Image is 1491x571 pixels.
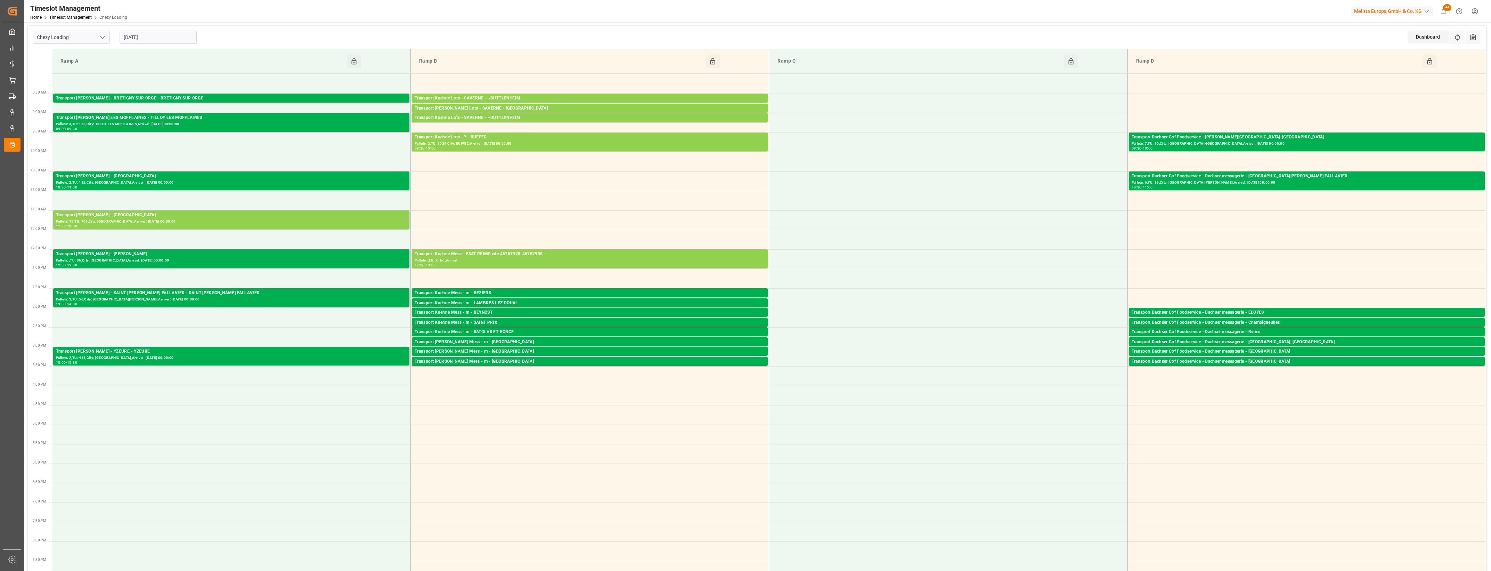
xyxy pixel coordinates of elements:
span: 8:30 AM [33,90,46,94]
div: 13:00 [426,264,436,267]
div: Pallets: ,TU: 36,City: SAINT PRIX,Arrival: [DATE] 00:00:00 [415,326,765,332]
span: 3:30 PM [33,363,46,367]
div: Transport [PERSON_NAME] Mess - m - [GEOGRAPHIC_DATA] [415,339,765,346]
div: Pallets: 1,TU: 95,City: ~[GEOGRAPHIC_DATA],Arrival: [DATE] 00:00:00 [415,121,765,127]
div: 13:30 [56,303,66,306]
div: Transport Dachser Cof Foodservice - Dachser messagerie - [GEOGRAPHIC_DATA][PERSON_NAME] FALLAVIER [1132,173,1482,180]
div: Pallets: 2,TU: 112,City: [GEOGRAPHIC_DATA],Arrival: [DATE] 00:00:00 [56,180,407,186]
div: Pallets: ,TU: 14,City: [GEOGRAPHIC_DATA],Arrival: [DATE] 00:00:00 [415,355,765,361]
span: 44 [1443,4,1451,11]
div: 09:00 [56,127,66,130]
div: Ramp C [775,55,1064,68]
div: Transport Kuehne Mess - ESAT REIMS cde 45757928-45757935 - [415,251,765,258]
div: 10:00 [1143,147,1153,150]
div: Transport [PERSON_NAME] Lots - SAVERNE - [GEOGRAPHIC_DATA] [415,105,765,112]
div: Ramp D [1133,55,1423,68]
div: - [66,361,67,364]
div: Transport Kuehne Mess - m - BEZIERS [415,290,765,297]
div: Transport Dachser Cof Foodservice - Dachser messagerie - [GEOGRAPHIC_DATA] [1132,358,1482,365]
div: - [1141,147,1142,150]
button: Melitta Europa GmbH & Co. KG [1351,5,1436,18]
span: 10:00 AM [30,149,46,153]
div: Pallets: 1,TU: 50,City: ELOYES,Arrival: [DATE] 00:00:00 [1132,316,1482,322]
span: 7:30 PM [33,519,46,523]
div: 09:30 [67,127,77,130]
div: 11:30 [56,225,66,228]
span: 8:30 PM [33,558,46,562]
span: 9:00 AM [33,110,46,114]
div: Timeslot Management [30,3,127,14]
div: Pallets: ,TU: 36,City: [GEOGRAPHIC_DATA],Arrival: [DATE] 00:00:00 [56,258,407,264]
div: Pallets: 3,TU: 123,City: TILLOY LES MOFFLAINES,Arrival: [DATE] 00:00:00 [56,121,407,127]
div: Dashboard [1408,31,1449,43]
div: Transport Kuehne Mess - m - SAINT PRIX [415,319,765,326]
input: Type to search/select [33,31,110,44]
div: Transport [PERSON_NAME] - YZEURE - YZEURE [56,348,407,355]
div: Transport Kuehne Lots - ? - RUFFEC [415,134,765,141]
div: 09:30 [1132,147,1142,150]
div: - [1141,186,1142,189]
div: Pallets: 2,TU: 411,City: [GEOGRAPHIC_DATA],Arrival: [DATE] 00:00:00 [56,355,407,361]
span: 6:30 PM [33,480,46,484]
div: - [66,225,67,228]
div: Ramp B [416,55,706,68]
span: 5:00 PM [33,421,46,425]
span: 10:30 AM [30,168,46,172]
div: Pallets: ,TU: 27,City: [GEOGRAPHIC_DATA],Arrival: [DATE] 00:00:00 [415,346,765,352]
div: Pallets: ,TU: 80,City: [GEOGRAPHIC_DATA],Arrival: [DATE] 00:00:00 [415,297,765,303]
div: Pallets: 1,TU: 21,City: [GEOGRAPHIC_DATA],Arrival: [DATE] 00:00:00 [1132,326,1482,332]
div: 09:30 [415,147,425,150]
a: Timeslot Management [49,15,92,20]
div: Transport Dachser Cof Foodservice - Dachser messagerie - Champigneulles [1132,319,1482,326]
div: - [425,264,426,267]
div: - [66,303,67,306]
span: 6:00 PM [33,460,46,464]
button: open menu [97,32,107,43]
div: - [66,186,67,189]
div: Pallets: 1,TU: 22,City: [GEOGRAPHIC_DATA],Arrival: [DATE] 00:00:00 [1132,336,1482,341]
div: Pallets: 2,TU: 1039,City: RUFFEC,Arrival: [DATE] 00:00:00 [415,141,765,147]
div: Pallets: 1,TU: ,City: [GEOGRAPHIC_DATA],Arrival: [DATE] 00:00:00 [56,102,407,108]
div: Transport [PERSON_NAME] - BRETIGNY SUR ORGE - BRETIGNY SUR ORGE [56,95,407,102]
span: 12:00 PM [30,227,46,231]
span: 11:00 AM [30,188,46,192]
div: 15:00 [56,361,66,364]
span: 2:30 PM [33,324,46,328]
span: 8:00 PM [33,538,46,542]
div: Transport Kuehne Mess - m - SATOLAS ET BONCE [415,329,765,336]
div: Transport [PERSON_NAME] - SAINT [PERSON_NAME] FALLAVIER - SAINT [PERSON_NAME] FALLAVIER [56,290,407,297]
a: Home [30,15,42,20]
button: show 44 new notifications [1436,3,1451,19]
div: Pallets: 3,TU: 56,City: [GEOGRAPHIC_DATA][PERSON_NAME],Arrival: [DATE] 00:00:00 [56,297,407,303]
div: Transport Kuehne Lots - SAVERNE - ~DUTTLENHEIM [415,114,765,121]
div: Transport [PERSON_NAME] - [GEOGRAPHIC_DATA] [56,173,407,180]
div: Transport [PERSON_NAME] - [GEOGRAPHIC_DATA] [56,212,407,219]
div: Transport [PERSON_NAME] Mess - m - [GEOGRAPHIC_DATA] [415,348,765,355]
div: Transport Dachser Cof Foodservice - [PERSON_NAME][GEOGRAPHIC_DATA]-[GEOGRAPHIC_DATA] [1132,134,1482,141]
div: Transport Dachser Cof Foodservice - Dachser messagerie - [GEOGRAPHIC_DATA], [GEOGRAPHIC_DATA] [1132,339,1482,346]
div: Pallets: ,TU: 33,City: [GEOGRAPHIC_DATA],Arrival: [DATE] 00:00:00 [415,316,765,322]
div: Transport [PERSON_NAME] LES MOFFLAINES - TILLOY LES MOFFLAINES [56,114,407,121]
div: Pallets: 1,TU: 34,City: [GEOGRAPHIC_DATA], [GEOGRAPHIC_DATA],Arrival: [DATE] 00:00:00 [1132,346,1482,352]
div: Transport Dachser Cof Foodservice - Dachser messagerie - ELOYES [1132,309,1482,316]
div: - [425,147,426,150]
div: 12:30 [415,264,425,267]
div: 12:30 [56,264,66,267]
span: 7:00 PM [33,499,46,503]
div: 13:00 [67,264,77,267]
span: 3:00 PM [33,344,46,347]
div: 10:30 [1132,186,1142,189]
div: Pallets: ,TU: 3,City: [GEOGRAPHIC_DATA],Arrival: [DATE] 00:00:00 [415,365,765,371]
span: 1:00 PM [33,266,46,270]
div: Pallets: ,TU: ,City: ,Arrival: [415,258,765,264]
div: Pallets: ,TU: 3,City: SATOLAS ET BONCE,Arrival: [DATE] 00:00:00 [415,336,765,341]
div: 11:00 [1143,186,1153,189]
span: 5:30 PM [33,441,46,445]
div: Ramp A [58,55,347,68]
span: 4:30 PM [33,402,46,406]
span: 2:00 PM [33,305,46,308]
span: 12:30 PM [30,246,46,250]
div: Pallets: 6,TU: 39,City: [GEOGRAPHIC_DATA][PERSON_NAME],Arrival: [DATE] 00:00:00 [1132,180,1482,186]
div: Transport Kuehne Mess - m - LAMBRES LEZ DOUAI [415,300,765,307]
div: - [66,264,67,267]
